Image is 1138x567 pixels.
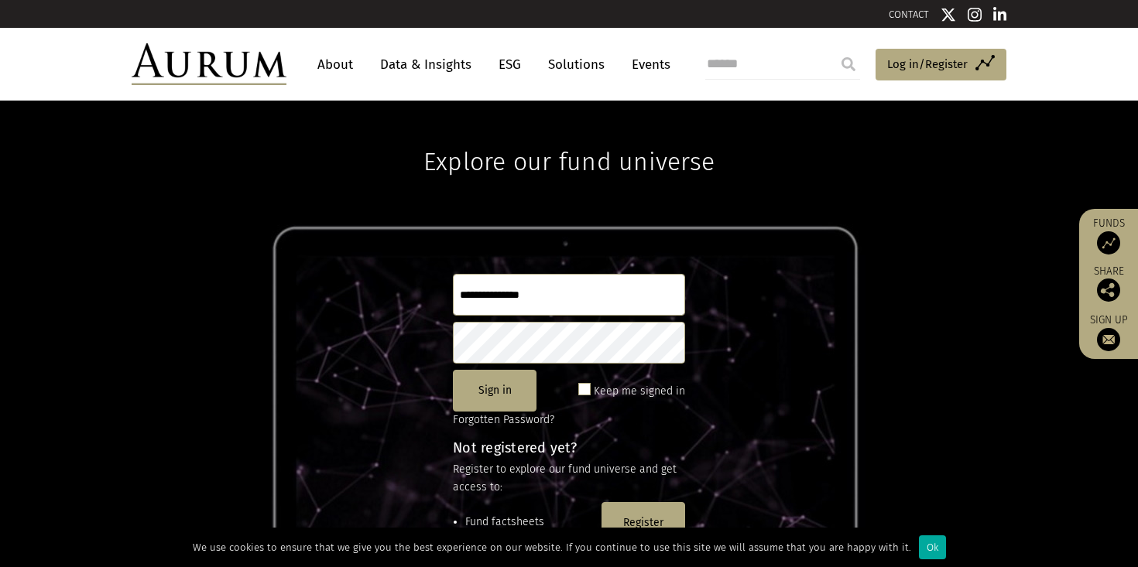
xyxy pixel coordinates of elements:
[968,7,982,22] img: Instagram icon
[594,382,685,401] label: Keep me signed in
[540,50,612,79] a: Solutions
[602,502,685,544] button: Register
[624,50,670,79] a: Events
[453,461,685,496] p: Register to explore our fund universe and get access to:
[1087,313,1130,351] a: Sign up
[889,9,929,20] a: CONTACT
[453,441,685,455] h4: Not registered yet?
[1087,217,1130,254] a: Funds
[453,413,554,426] a: Forgotten Password?
[453,370,536,412] button: Sign in
[310,50,361,79] a: About
[423,101,715,176] h1: Explore our fund universe
[1097,328,1120,351] img: Sign up to our newsletter
[993,7,1007,22] img: Linkedin icon
[372,50,479,79] a: Data & Insights
[833,49,864,80] input: Submit
[1087,266,1130,302] div: Share
[876,49,1006,81] a: Log in/Register
[1097,231,1120,254] img: Access Funds
[1097,278,1120,302] img: Share this post
[465,514,595,531] li: Fund factsheets
[919,535,946,559] div: Ok
[887,55,968,73] span: Log in/Register
[491,50,529,79] a: ESG
[941,7,956,22] img: Twitter icon
[132,43,286,85] img: Aurum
